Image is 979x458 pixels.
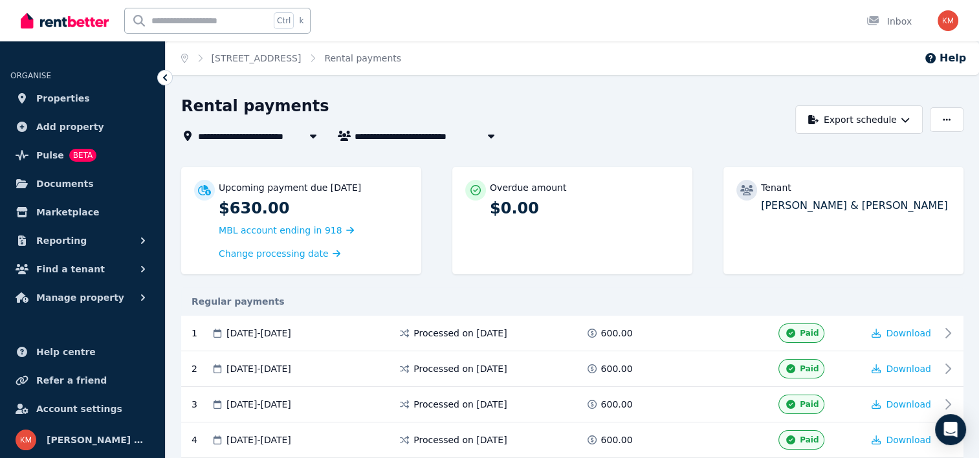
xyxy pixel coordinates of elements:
[219,181,361,194] p: Upcoming payment due [DATE]
[299,16,303,26] span: k
[36,233,87,248] span: Reporting
[886,399,931,409] span: Download
[10,171,155,197] a: Documents
[16,430,36,450] img: Karen & Michael Greenfield
[36,373,107,388] span: Refer a friend
[886,328,931,338] span: Download
[872,433,931,446] button: Download
[226,362,291,375] span: [DATE] - [DATE]
[413,398,507,411] span: Processed on [DATE]
[219,198,408,219] p: $630.00
[36,401,122,417] span: Account settings
[10,142,155,168] a: PulseBETA
[192,395,211,414] div: 3
[36,119,104,135] span: Add property
[10,114,155,140] a: Add property
[10,85,155,111] a: Properties
[795,105,923,134] button: Export schedule
[47,432,149,448] span: [PERSON_NAME] & [PERSON_NAME]
[10,396,155,422] a: Account settings
[226,433,291,446] span: [DATE] - [DATE]
[924,50,966,66] button: Help
[761,198,951,213] p: [PERSON_NAME] & [PERSON_NAME]
[872,362,931,375] button: Download
[36,344,96,360] span: Help centre
[886,435,931,445] span: Download
[192,430,211,450] div: 4
[192,323,211,343] div: 1
[800,399,819,409] span: Paid
[219,225,342,235] span: MBL account ending in 918
[69,149,96,162] span: BETA
[36,91,90,106] span: Properties
[36,290,124,305] span: Manage property
[761,181,791,194] p: Tenant
[36,176,94,191] span: Documents
[413,327,507,340] span: Processed on [DATE]
[10,256,155,282] button: Find a tenant
[413,433,507,446] span: Processed on [DATE]
[36,204,99,220] span: Marketplace
[21,11,109,30] img: RentBetter
[872,327,931,340] button: Download
[36,261,105,277] span: Find a tenant
[800,364,819,374] span: Paid
[601,327,633,340] span: 600.00
[10,339,155,365] a: Help centre
[800,435,819,445] span: Paid
[601,398,633,411] span: 600.00
[219,247,340,260] a: Change processing date
[872,398,931,411] button: Download
[10,71,51,80] span: ORGANISE
[166,41,417,75] nav: Breadcrumb
[935,414,966,445] div: Open Intercom Messenger
[10,199,155,225] a: Marketplace
[886,364,931,374] span: Download
[490,198,679,219] p: $0.00
[226,398,291,411] span: [DATE] - [DATE]
[181,96,329,116] h1: Rental payments
[601,362,633,375] span: 600.00
[10,285,155,311] button: Manage property
[10,228,155,254] button: Reporting
[866,15,912,28] div: Inbox
[274,12,294,29] span: Ctrl
[36,147,64,163] span: Pulse
[192,359,211,378] div: 2
[800,328,819,338] span: Paid
[938,10,958,31] img: Karen & Michael Greenfield
[601,433,633,446] span: 600.00
[324,52,401,65] span: Rental payments
[490,181,566,194] p: Overdue amount
[212,53,302,63] a: [STREET_ADDRESS]
[10,367,155,393] a: Refer a friend
[226,327,291,340] span: [DATE] - [DATE]
[219,247,329,260] span: Change processing date
[181,295,963,308] div: Regular payments
[413,362,507,375] span: Processed on [DATE]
